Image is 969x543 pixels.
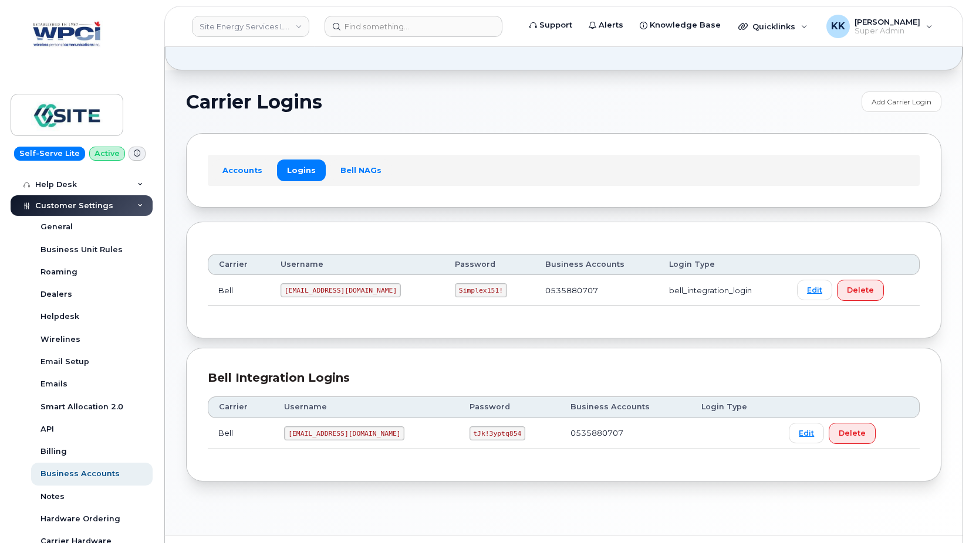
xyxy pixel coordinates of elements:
[281,283,401,297] code: [EMAIL_ADDRESS][DOMAIN_NAME]
[632,13,729,37] a: Knowledge Base
[521,13,580,37] a: Support
[212,159,272,181] a: Accounts
[847,284,874,296] span: Delete
[659,275,786,306] td: bell_integration_login
[560,418,691,449] td: 0535880707
[560,396,691,418] th: Business Accounts
[208,275,270,306] td: Bell
[650,19,721,31] span: Knowledge Base
[580,13,632,37] a: Alerts
[535,275,659,306] td: 0535880707
[208,396,274,418] th: Carrier
[837,280,884,301] button: Delete
[818,15,941,38] div: Kristin Kammer-Grossman
[691,396,778,418] th: Login Type
[455,283,507,297] code: Simplex151!
[829,423,876,444] button: Delete
[208,254,270,275] th: Carrier
[855,17,920,26] span: [PERSON_NAME]
[789,423,824,443] a: Edit
[330,159,391,181] a: Bell NAGs
[855,26,920,36] span: Super Admin
[325,16,502,37] input: Find something...
[277,159,326,181] a: Logins
[270,254,444,275] th: Username
[831,19,845,33] span: KK
[470,426,525,440] code: tJk!3yptq854
[539,19,572,31] span: Support
[659,254,786,275] th: Login Type
[535,254,659,275] th: Business Accounts
[192,16,309,37] a: Site Energy Services Limited
[186,93,322,111] span: Carrier Logins
[839,427,866,439] span: Delete
[797,280,832,300] a: Edit
[459,396,560,418] th: Password
[208,418,274,449] td: Bell
[208,369,920,386] div: Bell Integration Logins
[599,19,623,31] span: Alerts
[862,91,941,112] a: Add Carrier Login
[284,426,404,440] code: [EMAIL_ADDRESS][DOMAIN_NAME]
[730,15,816,38] div: Quicklinks
[752,22,795,31] span: Quicklinks
[274,396,458,418] th: Username
[444,254,535,275] th: Password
